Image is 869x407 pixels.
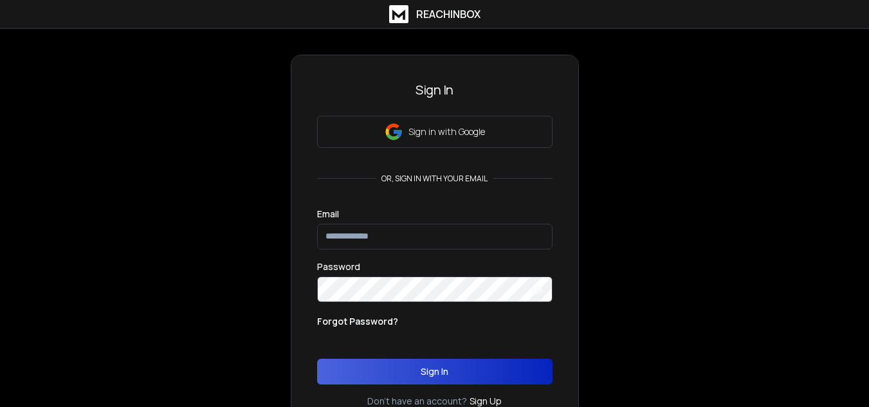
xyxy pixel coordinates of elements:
img: logo [389,5,408,23]
label: Email [317,210,339,219]
button: Sign in with Google [317,116,553,148]
h3: Sign In [317,81,553,99]
p: or, sign in with your email [376,174,493,184]
label: Password [317,262,360,271]
button: Sign In [317,359,553,384]
p: Forgot Password? [317,315,398,328]
p: Sign in with Google [408,125,485,138]
h1: ReachInbox [416,6,480,22]
a: ReachInbox [389,5,480,23]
